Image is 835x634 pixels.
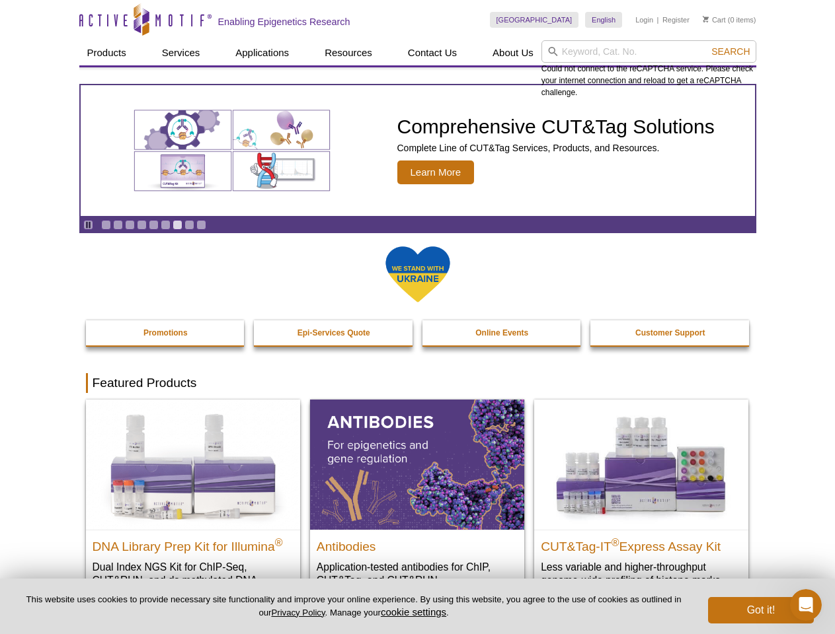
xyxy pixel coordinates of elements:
[101,220,111,230] a: Go to slide 1
[541,40,756,63] input: Keyword, Cat. No.
[703,15,726,24] a: Cart
[227,40,297,65] a: Applications
[83,220,93,230] a: Toggle autoplay
[397,160,475,184] span: Learn More
[149,220,159,230] a: Go to slide 5
[585,12,622,28] a: English
[590,320,750,345] a: Customer Support
[154,40,208,65] a: Services
[113,220,123,230] a: Go to slide 2
[485,40,541,65] a: About Us
[534,400,748,529] img: CUT&Tag-IT® Express Assay Kit
[254,320,414,345] a: Epi-Services Quote
[541,40,756,98] div: Could not connect to the reCAPTCHA service. Please check your internet connection and reload to g...
[708,597,814,623] button: Got it!
[381,606,446,617] button: cookie settings
[612,536,619,547] sup: ®
[143,328,188,337] strong: Promotions
[317,40,380,65] a: Resources
[385,245,451,304] img: We Stand With Ukraine
[711,46,750,57] span: Search
[86,400,300,613] a: DNA Library Prep Kit for Illumina DNA Library Prep Kit for Illumina® Dual Index NGS Kit for ChIP-...
[271,608,325,617] a: Privacy Policy
[79,40,134,65] a: Products
[400,40,465,65] a: Contact Us
[397,117,715,137] h2: Comprehensive CUT&Tag Solutions
[707,46,754,57] button: Search
[161,220,171,230] a: Go to slide 6
[317,560,518,587] p: Application-tested antibodies for ChIP, CUT&Tag, and CUT&RUN.
[317,534,518,553] h2: Antibodies
[196,220,206,230] a: Go to slide 9
[703,12,756,28] li: (0 items)
[635,328,705,337] strong: Customer Support
[137,220,147,230] a: Go to slide 4
[475,328,528,337] strong: Online Events
[635,15,653,24] a: Login
[184,220,194,230] a: Go to slide 8
[657,12,659,28] li: |
[86,400,300,529] img: DNA Library Prep Kit for Illumina
[541,560,742,587] p: Less variable and higher-throughput genome-wide profiling of histone marks​.
[218,16,350,28] h2: Enabling Epigenetics Research
[86,373,750,393] h2: Featured Products
[703,16,709,22] img: Your Cart
[397,142,715,154] p: Complete Line of CUT&Tag Services, Products, and Resources.
[541,534,742,553] h2: CUT&Tag-IT Express Assay Kit
[133,109,331,192] img: Various genetic charts and diagrams.
[422,320,582,345] a: Online Events
[21,594,686,619] p: This website uses cookies to provide necessary site functionality and improve your online experie...
[86,320,246,345] a: Promotions
[93,534,294,553] h2: DNA Library Prep Kit for Illumina
[173,220,182,230] a: Go to slide 7
[534,400,748,600] a: CUT&Tag-IT® Express Assay Kit CUT&Tag-IT®Express Assay Kit Less variable and higher-throughput ge...
[790,589,822,621] iframe: Intercom live chat
[275,536,283,547] sup: ®
[490,12,579,28] a: [GEOGRAPHIC_DATA]
[298,328,370,337] strong: Epi-Services Quote
[310,400,524,600] a: All Antibodies Antibodies Application-tested antibodies for ChIP, CUT&Tag, and CUT&RUN.
[662,15,690,24] a: Register
[81,85,755,216] a: Various genetic charts and diagrams. Comprehensive CUT&Tag Solutions Complete Line of CUT&Tag Ser...
[310,400,524,529] img: All Antibodies
[125,220,135,230] a: Go to slide 3
[93,560,294,600] p: Dual Index NGS Kit for ChIP-Seq, CUT&RUN, and ds methylated DNA assays.
[81,85,755,216] article: Comprehensive CUT&Tag Solutions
